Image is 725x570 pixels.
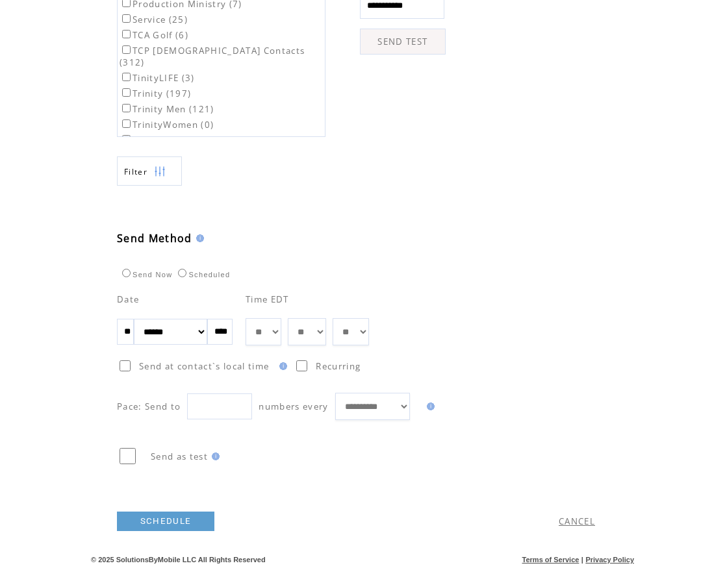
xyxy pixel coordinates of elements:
[360,29,446,55] a: SEND TEST
[122,14,131,23] input: Service (25)
[122,73,131,81] input: TinityLIFE (3)
[423,403,435,410] img: help.gif
[139,360,269,372] span: Send at contact`s local time
[585,556,634,564] a: Privacy Policy
[117,401,181,412] span: Pace: Send to
[122,269,131,277] input: Send Now
[117,512,214,531] a: SCHEDULE
[581,556,583,564] span: |
[122,45,131,54] input: TCP [DEMOGRAPHIC_DATA] Contacts (312)
[120,29,188,41] label: TCA Golf (6)
[91,556,266,564] span: © 2025 SolutionsByMobile LLC All Rights Reserved
[117,231,192,245] span: Send Method
[120,88,191,99] label: Trinity (197)
[122,104,131,112] input: Trinity Men (121)
[178,269,186,277] input: Scheduled
[275,362,287,370] img: help.gif
[117,156,182,186] a: Filter
[316,360,361,372] span: Recurring
[122,88,131,97] input: Trinity (197)
[151,451,208,462] span: Send as test
[259,401,328,412] span: numbers every
[122,135,131,143] input: YACity (50)
[122,30,131,38] input: TCA Golf (6)
[154,157,166,186] img: filters.png
[208,452,220,460] img: help.gif
[120,119,214,130] label: TrinityWomen (0)
[246,293,289,305] span: Time EDT
[120,134,184,146] label: YACity (50)
[120,45,305,68] label: TCP [DEMOGRAPHIC_DATA] Contacts (312)
[559,515,595,527] a: CANCEL
[122,119,131,128] input: TrinityWomen (0)
[119,271,172,279] label: Send Now
[175,271,230,279] label: Scheduled
[192,234,204,242] img: help.gif
[120,72,195,84] label: TinityLIFE (3)
[120,14,188,25] label: Service (25)
[124,166,147,177] span: Show filters
[522,556,579,564] a: Terms of Service
[117,293,139,305] span: Date
[120,103,214,115] label: Trinity Men (121)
